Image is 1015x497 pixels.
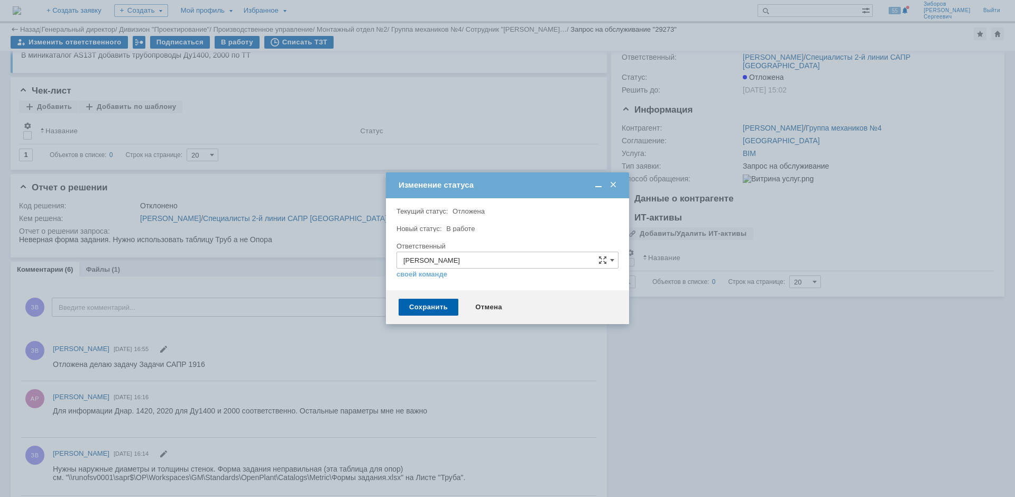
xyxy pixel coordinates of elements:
[608,180,619,190] span: Закрыть
[396,243,616,250] div: Ответственный
[453,207,485,215] span: Отложена
[396,207,448,215] label: Текущий статус:
[598,256,607,264] span: Сложная форма
[399,180,619,190] div: Изменение статуса
[396,225,442,233] label: Новый статус:
[396,270,447,279] a: своей команде
[446,225,475,233] span: В работе
[593,180,604,190] span: Свернуть (Ctrl + M)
